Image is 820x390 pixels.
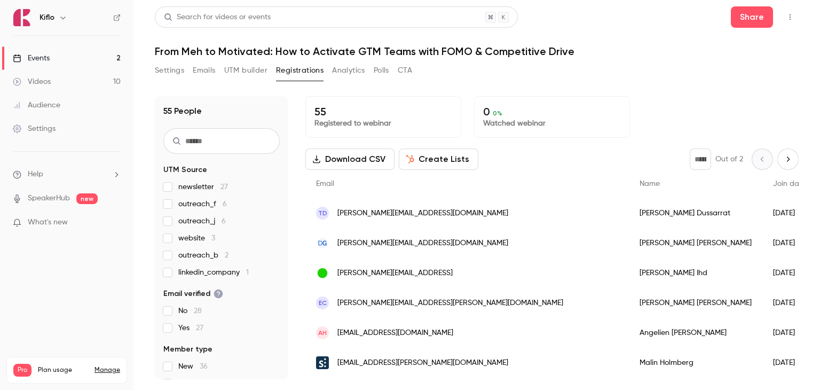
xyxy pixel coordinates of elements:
button: Download CSV [305,149,395,170]
span: [EMAIL_ADDRESS][DOMAIN_NAME] [337,327,453,339]
div: [DATE] [762,228,817,258]
button: Share [731,6,773,28]
span: 36 [200,363,208,370]
span: 1 [246,269,249,276]
img: digitalgenius.com [316,237,329,249]
button: Registrations [276,62,324,79]
p: Registered to webinar [314,118,452,129]
h1: 55 People [163,105,202,118]
div: [PERSON_NAME] [PERSON_NAME] [629,288,762,318]
span: 27 [220,183,228,191]
span: Name [640,180,660,188]
div: [PERSON_NAME] Ihd [629,258,762,288]
h6: Kiflo [40,12,54,23]
button: Next page [777,149,799,170]
span: Join date [773,180,806,188]
div: [DATE] [762,318,817,348]
span: [PERSON_NAME][EMAIL_ADDRESS][PERSON_NAME][DOMAIN_NAME] [337,298,563,309]
div: [DATE] [762,198,817,228]
span: Email [316,180,334,188]
p: Watched webinar [483,118,621,129]
span: newsletter [178,182,228,192]
a: SpeakerHub [28,193,70,204]
li: help-dropdown-opener [13,169,121,180]
span: outreach_j [178,216,226,227]
span: TD [318,208,327,218]
span: [PERSON_NAME][EMAIL_ADDRESS][DOMAIN_NAME] [337,238,508,249]
span: Returning [178,378,225,389]
button: Create Lists [399,149,478,170]
div: [DATE] [762,258,817,288]
iframe: Noticeable Trigger [108,218,121,228]
button: CTA [398,62,412,79]
span: 6 [222,217,226,225]
span: [EMAIL_ADDRESS][PERSON_NAME][DOMAIN_NAME] [337,357,508,369]
span: website [178,233,215,244]
span: Plan usage [38,366,88,375]
span: outreach_f [178,199,227,209]
h1: From Meh to Motivated: How to Activate GTM Teams with FOMO & Competitive Drive [155,45,799,58]
div: Events [13,53,50,64]
span: linkedin_company [178,267,249,278]
button: Polls [374,62,389,79]
div: Search for videos or events [164,12,271,23]
button: Analytics [332,62,365,79]
button: UTM builder [224,62,267,79]
button: Emails [193,62,215,79]
span: outreach_b [178,250,228,261]
span: 28 [194,307,202,315]
div: Malin Holmberg [629,348,762,378]
img: Kiflo [13,9,30,26]
span: 3 [211,235,215,242]
span: Pro [13,364,31,377]
div: Angelien [PERSON_NAME] [629,318,762,348]
span: 2 [225,252,228,259]
span: Help [28,169,43,180]
div: Settings [13,123,56,134]
span: 27 [196,324,203,332]
span: AH [318,328,327,338]
div: Videos [13,76,51,87]
span: Yes [178,323,203,333]
div: [PERSON_NAME] Dussarrat [629,198,762,228]
p: 55 [314,105,452,118]
span: 6 [223,200,227,208]
p: 0 [483,105,621,118]
span: [PERSON_NAME][EMAIL_ADDRESS][DOMAIN_NAME] [337,208,508,219]
div: [PERSON_NAME] [PERSON_NAME] [629,228,762,258]
span: 0 % [493,110,502,117]
span: Member type [163,344,212,355]
span: What's new [28,217,68,228]
span: New [178,361,208,372]
span: UTM Source [163,165,207,175]
span: No [178,306,202,316]
a: Manage [94,366,120,375]
span: [PERSON_NAME][EMAIL_ADDRESS] [337,268,453,279]
img: kindly.ai [316,267,329,279]
button: Settings [155,62,184,79]
div: [DATE] [762,348,817,378]
span: EC [319,298,327,308]
div: Audience [13,100,60,111]
span: Email verified [163,288,223,299]
p: Out of 2 [715,154,743,165]
span: new [76,193,98,204]
img: simployer.com [316,356,329,369]
div: [DATE] [762,288,817,318]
